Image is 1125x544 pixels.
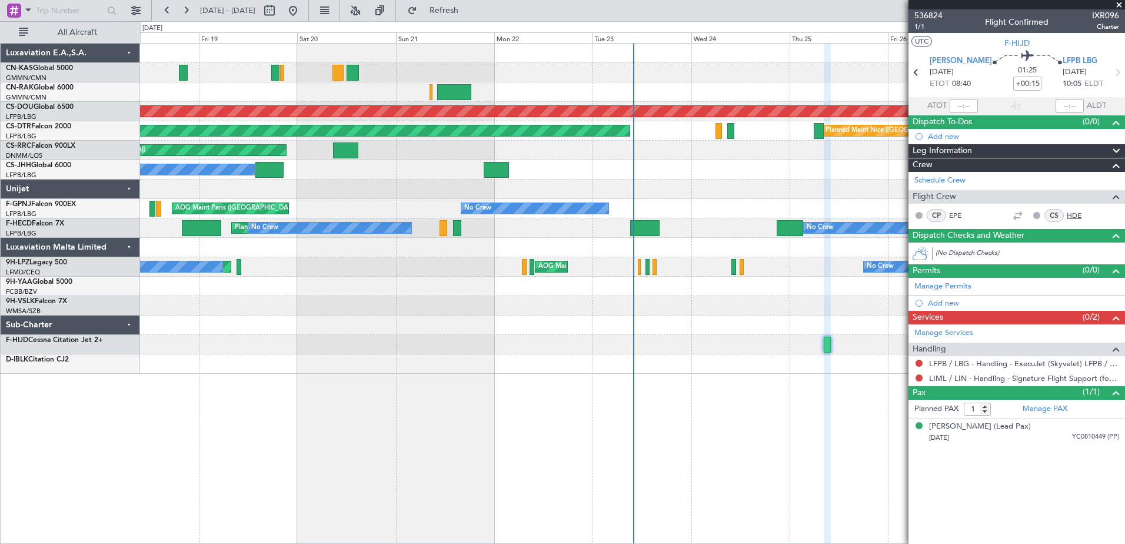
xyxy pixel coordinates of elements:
[1023,403,1067,415] a: Manage PAX
[950,99,978,113] input: --:--
[396,32,494,43] div: Sun 21
[1092,9,1119,22] span: IXR096
[929,373,1119,383] a: LIML / LIN - Handling - Signature Flight Support (formely Prime Avn) LIML / LIN
[199,32,297,43] div: Fri 19
[927,100,947,112] span: ATOT
[1044,209,1064,222] div: CS
[6,104,34,111] span: CS-DOU
[6,298,67,305] a: 9H-VSLKFalcon 7X
[142,24,162,34] div: [DATE]
[6,259,29,266] span: 9H-LPZ
[936,248,1125,261] div: (No Dispatch Checks)
[6,278,72,286] a: 9H-YAAGlobal 5000
[930,55,992,67] span: [PERSON_NAME]
[6,171,36,180] a: LFPB/LBG
[36,2,104,19] input: Trip Number
[6,112,36,121] a: LFPB/LBG
[420,6,469,15] span: Refresh
[235,219,420,237] div: Planned Maint [GEOGRAPHIC_DATA] ([GEOGRAPHIC_DATA])
[927,209,946,222] div: CP
[6,142,31,150] span: CS-RRC
[928,298,1119,308] div: Add new
[6,104,74,111] a: CS-DOUGlobal 6500
[914,327,973,339] a: Manage Services
[6,307,41,316] a: WMSA/SZB
[464,200,491,217] div: No Crew
[1067,210,1093,221] a: HDE
[1092,22,1119,32] span: Charter
[593,32,691,43] div: Tue 23
[538,258,633,276] div: AOG Maint Cannes (Mandelieu)
[6,84,74,91] a: CN-RAKGlobal 6000
[6,162,31,169] span: CS-JHH
[402,1,472,20] button: Refresh
[13,23,128,42] button: All Aircraft
[1063,55,1097,67] span: LFPB LBG
[6,162,71,169] a: CS-JHHGlobal 6000
[6,201,31,208] span: F-GPNJ
[888,32,986,43] div: Fri 26
[6,65,73,72] a: CN-KASGlobal 5000
[929,433,949,442] span: [DATE]
[1063,78,1081,90] span: 10:05
[6,220,32,227] span: F-HECD
[913,229,1024,243] span: Dispatch Checks and Weather
[31,28,124,37] span: All Aircraft
[6,337,28,344] span: F-HIJD
[6,356,28,363] span: D-IBLK
[200,5,255,16] span: [DATE] - [DATE]
[914,175,966,187] a: Schedule Crew
[6,151,42,160] a: DNMM/LOS
[914,281,971,293] a: Manage Permits
[929,359,1119,369] a: LFPB / LBG - Handling - ExecuJet (Skyvalet) LFPB / LBG
[6,287,37,296] a: FCBB/BZV
[1004,37,1030,49] span: F-HIJD
[6,278,32,286] span: 9H-YAA
[6,132,36,141] a: LFPB/LBG
[913,386,926,400] span: Pax
[1087,100,1106,112] span: ALDT
[1083,386,1100,398] span: (1/1)
[6,259,67,266] a: 9H-LPZLegacy 500
[6,142,75,150] a: CS-RRCFalcon 900LX
[928,131,1119,141] div: Add new
[952,78,971,90] span: 08:40
[6,220,64,227] a: F-HECDFalcon 7X
[6,93,46,102] a: GMMN/CMN
[6,229,36,238] a: LFPB/LBG
[867,258,894,276] div: No Crew
[6,210,36,218] a: LFPB/LBG
[913,264,940,278] span: Permits
[6,201,76,208] a: F-GPNJFalcon 900EX
[930,67,954,78] span: [DATE]
[1083,311,1100,323] span: (0/2)
[251,219,278,237] div: No Crew
[807,219,834,237] div: No Crew
[913,190,956,204] span: Flight Crew
[1083,115,1100,128] span: (0/0)
[826,122,957,140] div: Planned Maint Nice ([GEOGRAPHIC_DATA])
[949,210,976,221] a: EPE
[6,298,35,305] span: 9H-VSLK
[1084,78,1103,90] span: ELDT
[914,9,943,22] span: 536824
[913,158,933,172] span: Crew
[930,78,949,90] span: ETOT
[1072,432,1119,442] span: YC0810449 (PP)
[6,123,71,130] a: CS-DTRFalcon 2000
[913,343,946,356] span: Handling
[6,74,46,82] a: GMMN/CMN
[1018,65,1037,77] span: 01:25
[175,200,299,217] div: AOG Maint Paris ([GEOGRAPHIC_DATA])
[297,32,395,43] div: Sat 20
[494,32,593,43] div: Mon 22
[929,421,1031,433] div: [PERSON_NAME] (Lead Pax)
[6,84,34,91] span: CN-RAK
[985,16,1049,28] div: Flight Confirmed
[914,22,943,32] span: 1/1
[913,115,972,129] span: Dispatch To-Dos
[101,32,199,43] div: Thu 18
[913,144,972,158] span: Leg Information
[6,123,31,130] span: CS-DTR
[790,32,888,43] div: Thu 25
